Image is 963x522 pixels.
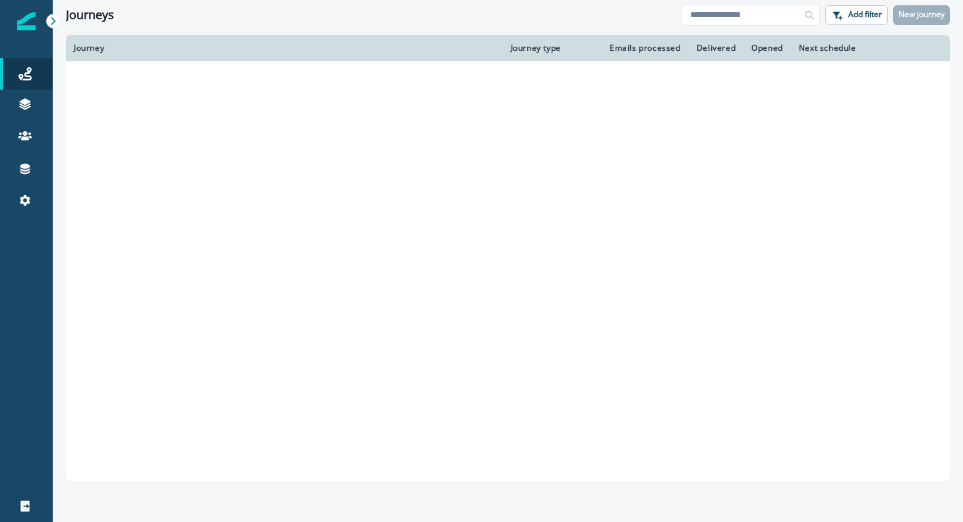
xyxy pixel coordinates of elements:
[898,10,945,19] p: New journey
[825,5,888,25] button: Add filter
[799,43,910,53] div: Next schedule
[751,43,783,53] div: Opened
[17,12,36,30] img: Inflection
[697,43,736,53] div: Delivered
[848,10,882,19] p: Add filter
[511,43,591,53] div: Journey type
[74,43,495,53] div: Journey
[893,5,950,25] button: New journey
[606,43,681,53] div: Emails processed
[66,8,114,22] h1: Journeys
